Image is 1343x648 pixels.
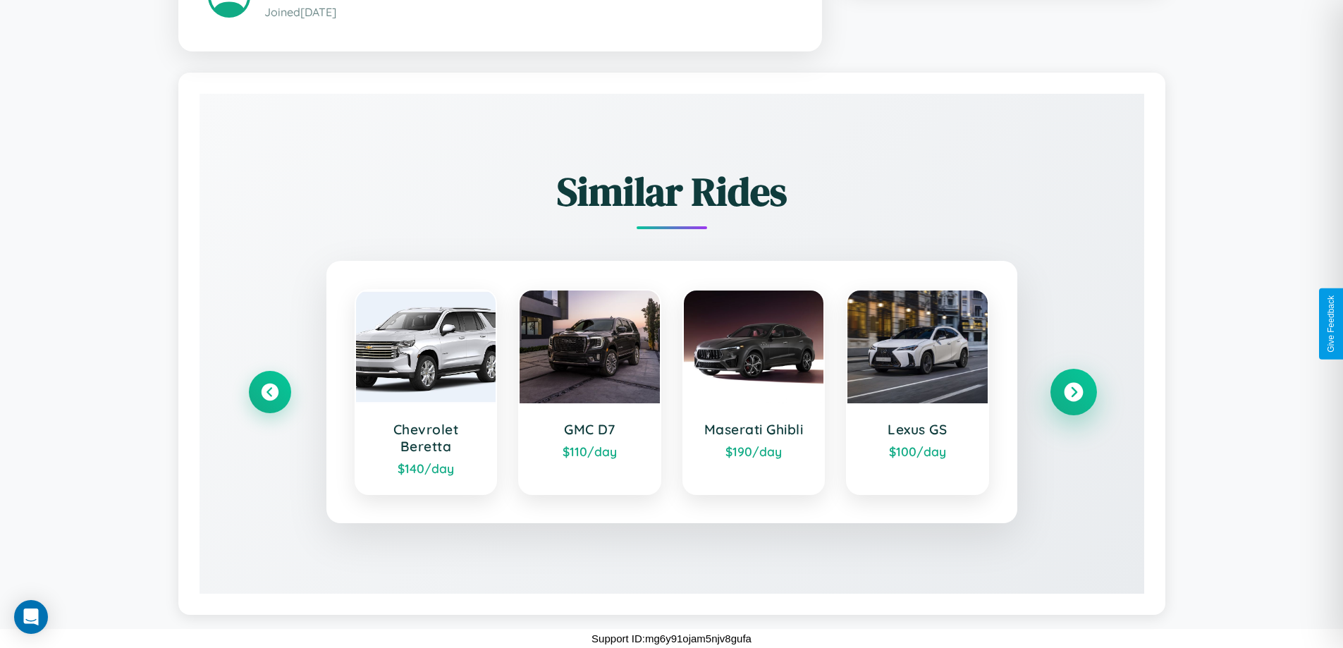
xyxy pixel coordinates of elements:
[861,421,974,438] h3: Lexus GS
[846,289,989,495] a: Lexus GS$100/day
[14,600,48,634] div: Open Intercom Messenger
[534,421,646,438] h3: GMC D7
[355,289,498,495] a: Chevrolet Beretta$140/day
[370,460,482,476] div: $ 140 /day
[534,444,646,459] div: $ 110 /day
[591,629,752,648] p: Support ID: mg6y91ojam5njv8gufa
[861,444,974,459] div: $ 100 /day
[1326,295,1336,353] div: Give Feedback
[518,289,661,495] a: GMC D7$110/day
[264,2,792,23] p: Joined [DATE]
[370,421,482,455] h3: Chevrolet Beretta
[698,444,810,459] div: $ 190 /day
[698,421,810,438] h3: Maserati Ghibli
[249,164,1095,219] h2: Similar Rides
[682,289,826,495] a: Maserati Ghibli$190/day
